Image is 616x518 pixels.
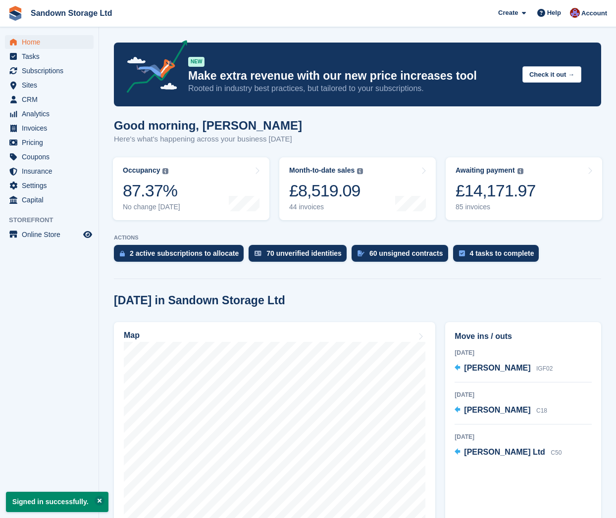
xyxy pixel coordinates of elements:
a: menu [5,193,94,207]
div: 44 invoices [289,203,363,211]
a: menu [5,228,94,241]
span: Subscriptions [22,64,81,78]
img: task-75834270c22a3079a89374b754ae025e5fb1db73e45f91037f5363f120a921f8.svg [459,250,465,256]
span: [PERSON_NAME] Ltd [464,448,545,456]
div: NEW [188,57,205,67]
div: [DATE] [455,432,592,441]
a: 4 tasks to complete [453,245,544,267]
a: menu [5,49,94,63]
img: verify_identity-adf6edd0f0f0b5bbfe63781bf79b02c33cf7c696d77639b501bdc392416b5a36.svg [255,250,261,256]
a: menu [5,136,94,149]
h1: Good morning, [PERSON_NAME] [114,119,302,132]
span: Settings [22,179,81,192]
p: ACTIONS [114,235,601,241]
div: 2 active subscriptions to allocate [130,249,239,257]
span: Online Store [22,228,81,241]
img: icon-info-grey-7440780725fd019a000dd9b08b2336e03edf1995a4989e88bcd33f0948082b44.svg [162,168,168,174]
a: Awaiting payment £14,171.97 85 invoices [446,157,602,220]
h2: Move ins / outs [455,330,592,342]
div: Occupancy [123,166,160,175]
a: 2 active subscriptions to allocate [114,245,249,267]
a: menu [5,35,94,49]
a: menu [5,78,94,92]
button: Check it out → [522,66,581,83]
h2: [DATE] in Sandown Storage Ltd [114,294,285,307]
div: [DATE] [455,348,592,357]
a: menu [5,179,94,192]
a: [PERSON_NAME] IGF02 [455,362,553,375]
img: contract_signature_icon-13c848040528278c33f63329250d36e43548de30e8caae1d1a13099fd9432cc5.svg [358,250,364,256]
span: Capital [22,193,81,207]
a: [PERSON_NAME] Ltd C50 [455,446,562,459]
div: 70 unverified identities [266,249,342,257]
a: menu [5,107,94,121]
span: Sites [22,78,81,92]
img: stora-icon-8386f47178a22dfd0bd8f6a31ec36ba5ce8667c1dd55bd0f319d3a0aa187defe.svg [8,6,23,21]
span: Analytics [22,107,81,121]
a: Sandown Storage Ltd [27,5,116,21]
a: menu [5,64,94,78]
a: Preview store [82,229,94,240]
div: Month-to-date sales [289,166,355,175]
img: price-adjustments-announcement-icon-8257ccfd72463d97f412b2fc003d46551f7dbcb40ab6d574587a9cd5c0d94... [118,40,188,96]
span: [PERSON_NAME] [464,364,530,372]
h2: Map [124,331,140,340]
p: Signed in successfully. [6,492,108,512]
a: menu [5,150,94,164]
p: Rooted in industry best practices, but tailored to your subscriptions. [188,83,514,94]
p: Make extra revenue with our new price increases tool [188,69,514,83]
span: C18 [536,407,547,414]
div: 87.37% [123,181,180,201]
span: Coupons [22,150,81,164]
div: 60 unsigned contracts [369,249,443,257]
img: icon-info-grey-7440780725fd019a000dd9b08b2336e03edf1995a4989e88bcd33f0948082b44.svg [517,168,523,174]
span: Invoices [22,121,81,135]
div: [DATE] [455,390,592,399]
span: Account [581,8,607,18]
div: £8,519.09 [289,181,363,201]
a: Month-to-date sales £8,519.09 44 invoices [279,157,436,220]
span: [PERSON_NAME] [464,406,530,414]
span: Home [22,35,81,49]
img: icon-info-grey-7440780725fd019a000dd9b08b2336e03edf1995a4989e88bcd33f0948082b44.svg [357,168,363,174]
span: Pricing [22,136,81,149]
div: No change [DATE] [123,203,180,211]
span: CRM [22,93,81,106]
span: Storefront [9,215,99,225]
img: active_subscription_to_allocate_icon-d502201f5373d7db506a760aba3b589e785aa758c864c3986d89f69b8ff3... [120,250,125,257]
span: Help [547,8,561,18]
span: Create [498,8,518,18]
a: menu [5,164,94,178]
img: Chloe Lovelock-Brown [570,8,580,18]
a: 70 unverified identities [249,245,352,267]
a: 60 unsigned contracts [352,245,453,267]
div: 85 invoices [456,203,536,211]
a: menu [5,93,94,106]
a: Occupancy 87.37% No change [DATE] [113,157,269,220]
div: £14,171.97 [456,181,536,201]
div: Awaiting payment [456,166,515,175]
span: Tasks [22,49,81,63]
p: Here's what's happening across your business [DATE] [114,134,302,145]
a: menu [5,121,94,135]
a: [PERSON_NAME] C18 [455,404,547,417]
span: C50 [551,449,562,456]
span: IGF02 [536,365,553,372]
div: 4 tasks to complete [470,249,534,257]
span: Insurance [22,164,81,178]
